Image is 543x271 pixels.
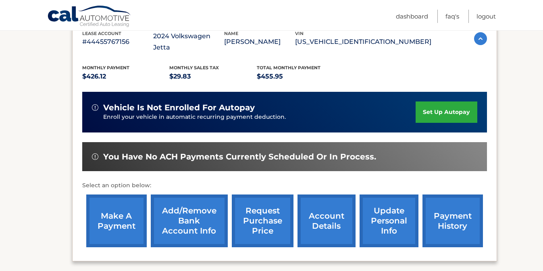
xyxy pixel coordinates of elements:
[295,36,431,48] p: [US_VEHICLE_IDENTIFICATION_NUMBER]
[82,65,129,70] span: Monthly Payment
[295,31,304,36] span: vin
[92,153,98,160] img: alert-white.svg
[103,113,416,122] p: Enroll your vehicle in automatic recurring payment deduction.
[396,10,428,23] a: Dashboard
[474,32,487,45] img: accordion-active.svg
[82,71,170,82] p: $426.12
[360,194,418,247] a: update personal info
[232,194,293,247] a: request purchase price
[445,10,459,23] a: FAQ's
[257,65,320,70] span: Total Monthly Payment
[257,71,344,82] p: $455.95
[82,31,121,36] span: lease account
[86,194,147,247] a: make a payment
[169,71,257,82] p: $29.83
[224,36,295,48] p: [PERSON_NAME]
[151,194,228,247] a: Add/Remove bank account info
[103,103,255,113] span: vehicle is not enrolled for autopay
[82,181,487,190] p: Select an option below:
[476,10,496,23] a: Logout
[169,65,219,70] span: Monthly sales Tax
[153,31,224,53] p: 2024 Volkswagen Jetta
[92,104,98,111] img: alert-white.svg
[103,152,376,162] span: You have no ACH payments currently scheduled or in process.
[47,5,132,29] a: Cal Automotive
[82,36,153,48] p: #44455767156
[422,194,483,247] a: payment history
[416,101,477,123] a: set up autopay
[298,194,356,247] a: account details
[224,31,238,36] span: name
